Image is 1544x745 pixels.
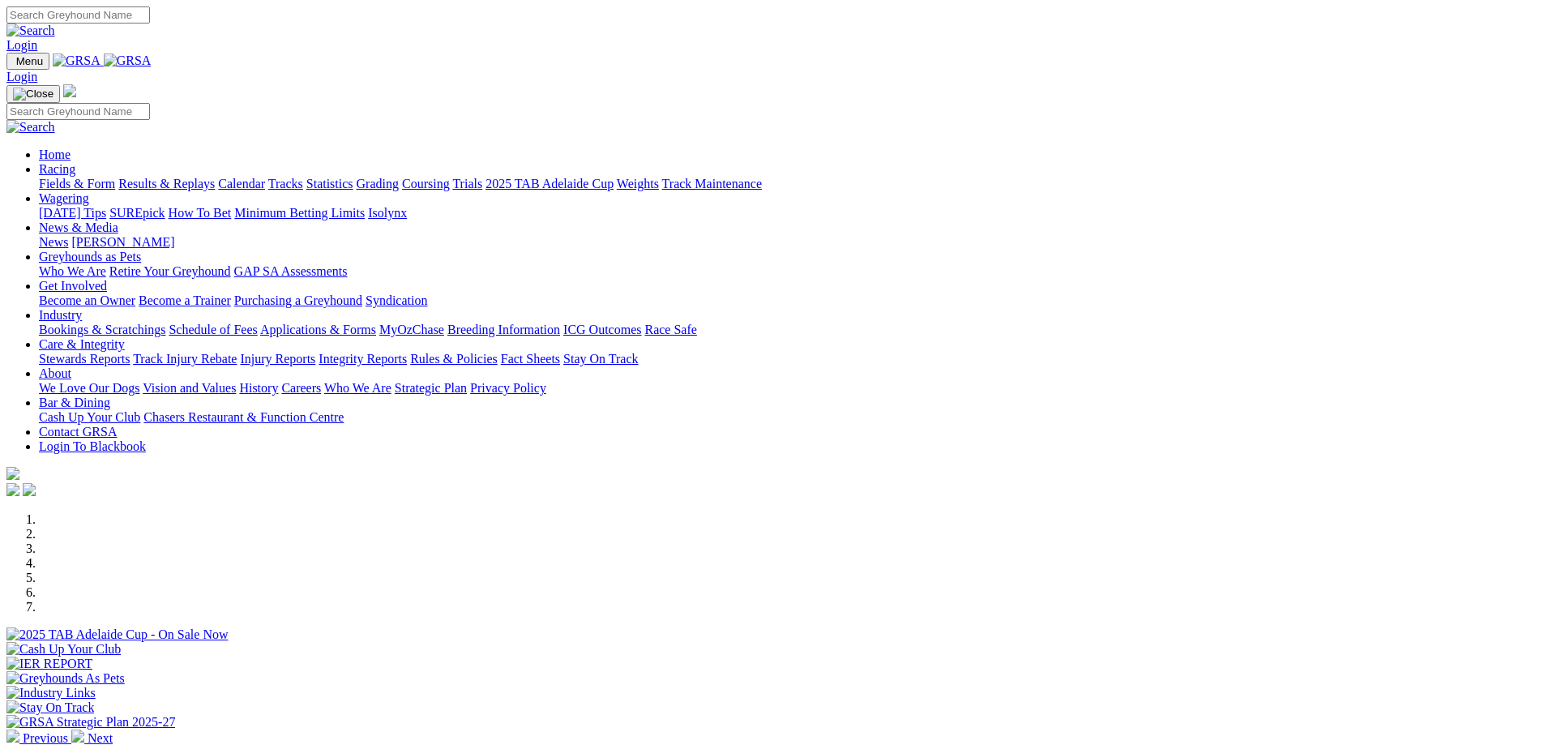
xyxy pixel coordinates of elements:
a: Become a Trainer [139,293,231,307]
a: We Love Our Dogs [39,381,139,395]
span: Next [88,731,113,745]
div: Greyhounds as Pets [39,264,1538,279]
a: Vision and Values [143,381,236,395]
input: Search [6,6,150,24]
a: Retire Your Greyhound [109,264,231,278]
img: facebook.svg [6,483,19,496]
a: Injury Reports [240,352,315,366]
img: Greyhounds As Pets [6,671,125,686]
a: Breeding Information [447,323,560,336]
span: Menu [16,55,43,67]
a: Stay On Track [563,352,638,366]
a: Careers [281,381,321,395]
a: Purchasing a Greyhound [234,293,362,307]
div: About [39,381,1538,396]
a: Minimum Betting Limits [234,206,365,220]
a: Coursing [402,177,450,191]
a: Bookings & Scratchings [39,323,165,336]
a: Login To Blackbook [39,439,146,453]
img: Close [13,88,53,101]
a: Trials [452,177,482,191]
a: How To Bet [169,206,232,220]
a: History [239,381,278,395]
a: Bar & Dining [39,396,110,409]
a: Chasers Restaurant & Function Centre [143,410,344,424]
a: Race Safe [644,323,696,336]
a: Home [39,148,71,161]
a: Track Injury Rebate [133,352,237,366]
a: Tracks [268,177,303,191]
img: Stay On Track [6,700,94,715]
a: Who We Are [324,381,391,395]
a: About [39,366,71,380]
img: Search [6,120,55,135]
a: Grading [357,177,399,191]
a: [PERSON_NAME] [71,235,174,249]
a: Statistics [306,177,353,191]
a: Fact Sheets [501,352,560,366]
img: Cash Up Your Club [6,642,121,657]
a: SUREpick [109,206,165,220]
a: Rules & Policies [410,352,498,366]
a: Cash Up Your Club [39,410,140,424]
a: Racing [39,162,75,176]
img: GRSA Strategic Plan 2025-27 [6,715,175,730]
a: Isolynx [368,206,407,220]
a: Login [6,38,37,52]
a: Integrity Reports [319,352,407,366]
img: twitter.svg [23,483,36,496]
img: logo-grsa-white.png [6,467,19,480]
a: Next [71,731,113,745]
a: Login [6,70,37,83]
button: Toggle navigation [6,53,49,70]
a: News & Media [39,221,118,234]
a: 2025 TAB Adelaide Cup [485,177,614,191]
a: Calendar [218,177,265,191]
img: chevron-left-pager-white.svg [6,730,19,743]
a: Weights [617,177,659,191]
a: GAP SA Assessments [234,264,348,278]
img: logo-grsa-white.png [63,84,76,97]
img: Search [6,24,55,38]
div: Industry [39,323,1538,337]
a: Become an Owner [39,293,135,307]
div: Racing [39,177,1538,191]
button: Toggle navigation [6,85,60,103]
a: Stewards Reports [39,352,130,366]
a: Fields & Form [39,177,115,191]
div: Bar & Dining [39,410,1538,425]
div: News & Media [39,235,1538,250]
a: Privacy Policy [470,381,546,395]
a: Care & Integrity [39,337,125,351]
img: GRSA [104,54,152,68]
div: Care & Integrity [39,352,1538,366]
a: Previous [6,731,71,745]
a: Get Involved [39,279,107,293]
img: IER REPORT [6,657,92,671]
a: Strategic Plan [395,381,467,395]
a: Wagering [39,191,89,205]
a: Schedule of Fees [169,323,257,336]
a: MyOzChase [379,323,444,336]
span: Previous [23,731,68,745]
img: Industry Links [6,686,96,700]
div: Wagering [39,206,1538,221]
a: Industry [39,308,82,322]
a: Contact GRSA [39,425,117,439]
a: [DATE] Tips [39,206,106,220]
a: Results & Replays [118,177,215,191]
a: Applications & Forms [260,323,376,336]
img: GRSA [53,54,101,68]
a: Track Maintenance [662,177,762,191]
div: Get Involved [39,293,1538,308]
a: Greyhounds as Pets [39,250,141,263]
input: Search [6,103,150,120]
a: News [39,235,68,249]
a: ICG Outcomes [563,323,641,336]
a: Who We Are [39,264,106,278]
a: Syndication [366,293,427,307]
img: 2025 TAB Adelaide Cup - On Sale Now [6,627,229,642]
img: chevron-right-pager-white.svg [71,730,84,743]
